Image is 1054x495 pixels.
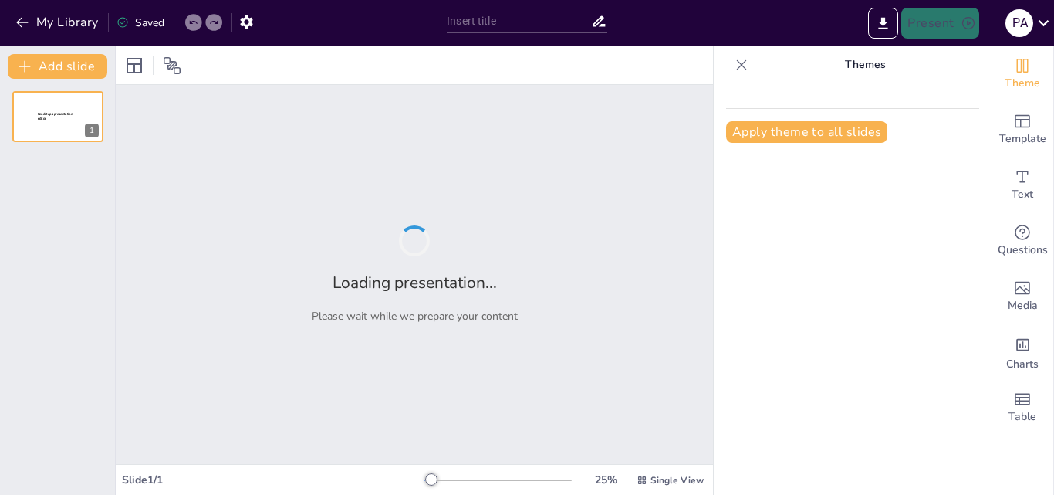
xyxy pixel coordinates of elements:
div: Layout [122,53,147,78]
div: Change the overall theme [992,46,1053,102]
h2: Loading presentation... [333,272,497,293]
span: Questions [998,242,1048,259]
div: Get real-time input from your audience [992,213,1053,269]
div: Add ready made slides [992,102,1053,158]
input: Insert title [447,10,591,32]
span: Sendsteps presentation editor [38,112,73,120]
div: Add images, graphics, shapes or video [992,269,1053,324]
button: Present [901,8,978,39]
div: Slide 1 / 1 [122,473,424,487]
span: Single View [650,474,704,487]
span: Charts [1006,356,1039,373]
div: P A [1005,9,1033,37]
div: 1 [12,91,103,142]
div: Add charts and graphs [992,324,1053,380]
div: Saved [117,15,164,30]
div: 25 % [587,473,624,487]
span: Media [1008,297,1038,314]
span: Theme [1005,75,1040,92]
span: Text [1012,186,1033,203]
button: P A [1005,8,1033,39]
button: My Library [12,10,105,35]
p: Please wait while we prepare your content [312,309,518,324]
div: Add a table [992,380,1053,436]
div: Add text boxes [992,158,1053,213]
span: Position [163,56,181,75]
span: Template [999,131,1046,147]
div: 1 [85,124,99,137]
button: Apply theme to all slides [726,121,887,143]
span: Table [1008,409,1036,425]
button: Export to PowerPoint [868,8,898,39]
p: Themes [754,46,976,83]
button: Add slide [8,54,107,79]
